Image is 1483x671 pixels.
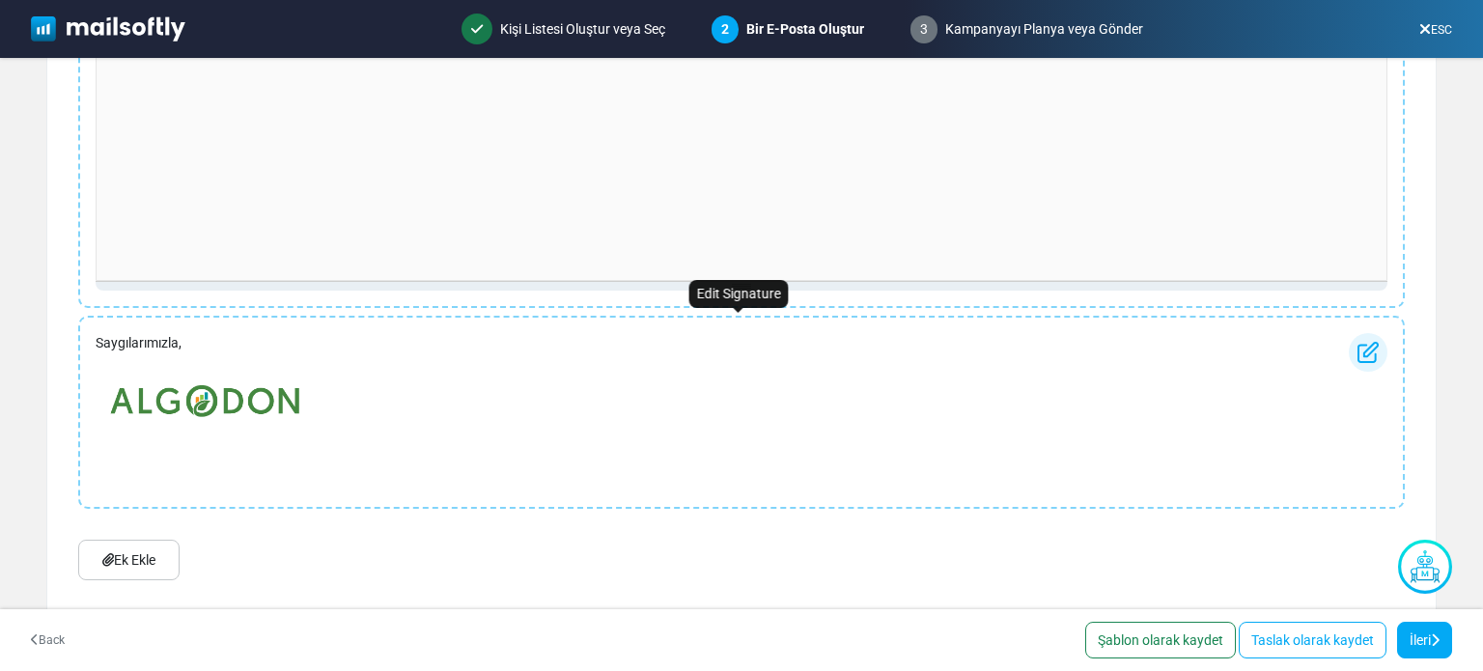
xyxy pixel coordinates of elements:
[78,540,180,580] a: Ek Ekle
[31,631,65,649] a: Back
[1397,622,1452,658] a: İleri
[31,16,185,42] img: mailsoftly_white_logo.svg
[96,333,314,353] p: Saygılarımızla,
[1239,622,1386,658] a: Taslak olarak kaydet
[1398,540,1452,594] img: Yapay Zeka Asistanı
[1085,622,1236,658] a: Şablon olarak kaydet
[96,282,1387,291] div: Resize
[721,21,729,37] span: 2
[689,280,789,308] div: Edit Signature
[1419,23,1452,37] a: ESC
[910,15,937,43] span: 3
